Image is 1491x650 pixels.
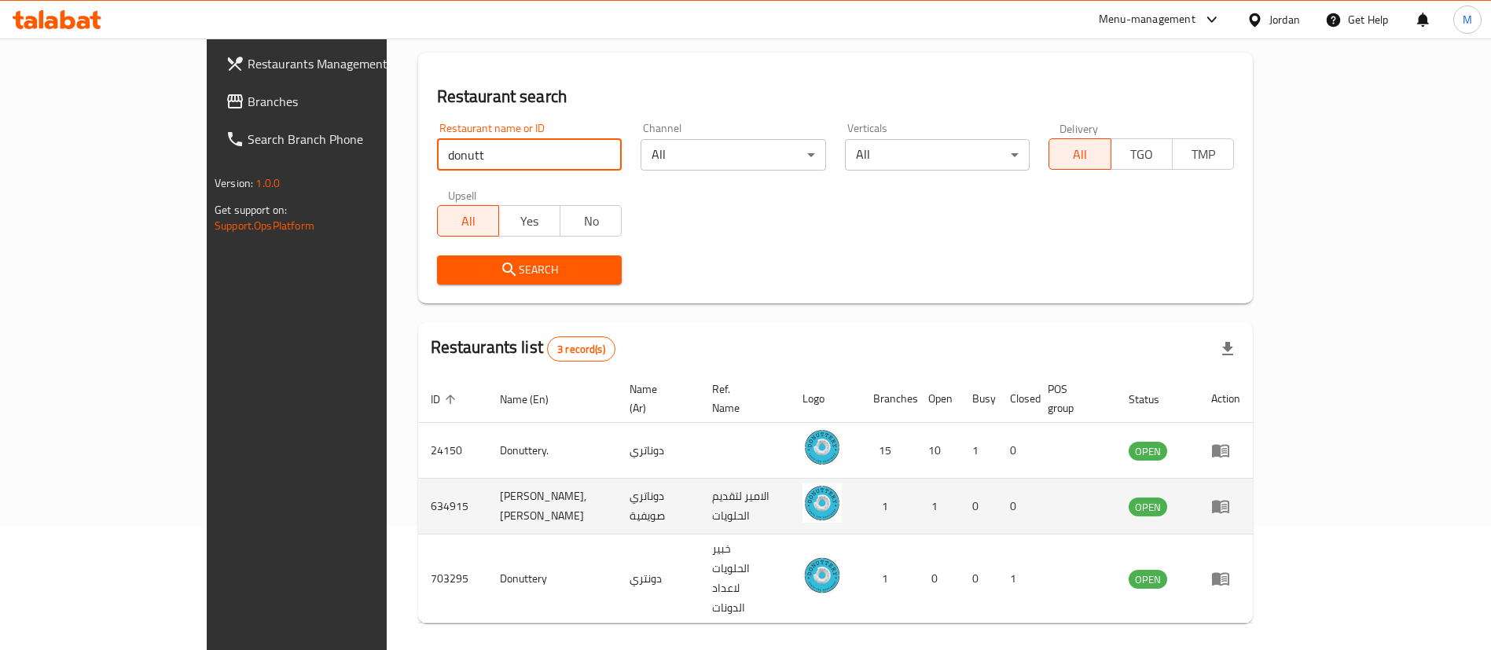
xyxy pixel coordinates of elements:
span: Name (Ar) [630,380,681,417]
span: POS group [1048,380,1097,417]
h2: Restaurant search [437,85,1234,108]
a: Restaurants Management [213,45,456,83]
span: Status [1129,390,1180,409]
td: الامير لتقديم الحلويات [700,479,790,534]
span: Version: [215,173,253,193]
td: 1 [916,479,960,534]
label: Upsell [448,189,477,200]
div: OPEN [1129,442,1167,461]
label: Delivery [1059,123,1099,134]
td: Donuttery. [487,423,618,479]
th: Closed [997,375,1035,423]
span: All [444,210,493,233]
span: TGO [1118,143,1166,166]
td: 0 [997,423,1035,479]
button: TMP [1172,138,1234,170]
th: Busy [960,375,997,423]
span: Get support on: [215,200,287,220]
div: Total records count [547,336,615,362]
td: [PERSON_NAME], [PERSON_NAME] [487,479,618,534]
span: OPEN [1129,443,1167,461]
th: Branches [861,375,916,423]
table: enhanced table [418,375,1253,623]
td: 15 [861,423,916,479]
td: 1 [960,423,997,479]
div: Jordan [1269,11,1300,28]
td: دوناتري صويفية [617,479,700,534]
button: All [437,205,499,237]
img: Donuttery. [802,428,842,467]
span: OPEN [1129,498,1167,516]
span: All [1056,143,1104,166]
th: Open [916,375,960,423]
span: OPEN [1129,571,1167,589]
span: Branches [248,92,443,111]
div: All [641,139,826,171]
td: 1 [861,479,916,534]
td: 1 [861,534,916,623]
td: 10 [916,423,960,479]
span: ID [431,390,461,409]
span: Yes [505,210,554,233]
button: Yes [498,205,560,237]
td: 0 [960,479,997,534]
img: Donuttery, Swifieh [802,483,842,523]
td: خبير الحلويات لاعداد الدونات [700,534,790,623]
span: M [1463,11,1472,28]
div: OPEN [1129,570,1167,589]
td: 0 [960,534,997,623]
button: TGO [1111,138,1173,170]
span: Ref. Name [712,380,771,417]
span: Name (En) [500,390,569,409]
td: دوناتري [617,423,700,479]
button: Search [437,255,622,285]
span: Search [450,260,610,280]
span: 1.0.0 [255,173,280,193]
th: Action [1199,375,1253,423]
div: Export file [1209,330,1247,368]
th: Logo [790,375,861,423]
input: Search for restaurant name or ID.. [437,139,622,171]
a: Search Branch Phone [213,120,456,158]
div: Menu [1211,441,1240,460]
td: دونتري [617,534,700,623]
span: No [567,210,615,233]
div: Menu [1211,569,1240,588]
span: Search Branch Phone [248,130,443,149]
td: Donuttery [487,534,618,623]
td: 0 [997,479,1035,534]
div: All [845,139,1030,171]
div: Menu-management [1099,10,1195,29]
img: Donuttery [802,556,842,595]
a: Branches [213,83,456,120]
td: 0 [916,534,960,623]
button: All [1048,138,1111,170]
h2: Restaurants list [431,336,615,362]
a: Support.OpsPlatform [215,215,314,236]
span: TMP [1179,143,1228,166]
span: 3 record(s) [548,342,615,357]
span: Restaurants Management [248,54,443,73]
button: No [560,205,622,237]
td: 1 [997,534,1035,623]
